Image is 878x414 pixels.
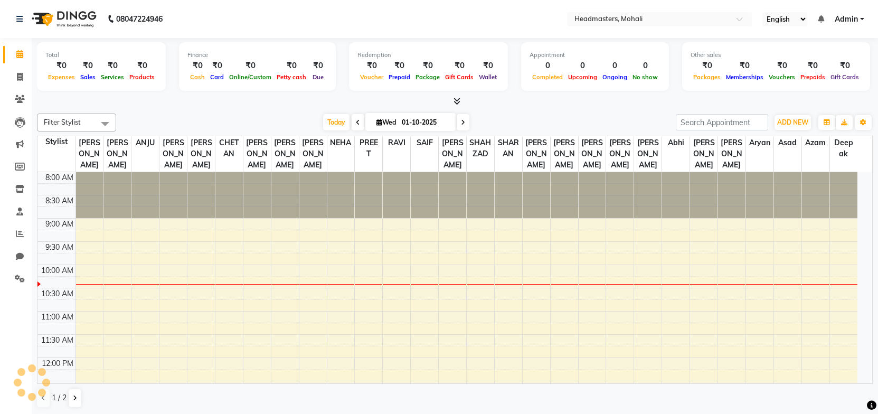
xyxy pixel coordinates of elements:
div: 8:30 AM [43,195,75,206]
button: ADD NEW [775,115,811,130]
span: CHETAN [215,136,243,161]
div: 9:30 AM [43,242,75,253]
span: [PERSON_NAME] [76,136,103,172]
span: [PERSON_NAME] [187,136,215,172]
span: Cash [187,73,207,81]
span: Abhi [662,136,690,149]
div: 12:00 PM [40,358,75,369]
div: 0 [600,60,630,72]
span: Upcoming [565,73,600,81]
div: 12:30 PM [40,381,75,392]
span: RAVI [383,136,410,149]
div: 0 [565,60,600,72]
span: Services [98,73,127,81]
span: Packages [691,73,723,81]
span: Prepaid [386,73,413,81]
div: 0 [630,60,660,72]
div: 11:30 AM [39,335,75,346]
span: SAIF [411,136,438,149]
span: [PERSON_NAME] [579,136,606,172]
div: ₹0 [226,60,274,72]
span: Due [310,73,326,81]
div: 11:00 AM [39,312,75,323]
span: Memberships [723,73,766,81]
div: 8:00 AM [43,172,75,183]
span: [PERSON_NAME] [690,136,717,172]
span: Filter Stylist [44,118,81,126]
span: Card [207,73,226,81]
span: Gift Cards [442,73,476,81]
div: Total [45,51,157,60]
span: SHARAN [495,136,522,161]
span: [PERSON_NAME] [159,136,187,172]
span: Wallet [476,73,499,81]
div: ₹0 [798,60,828,72]
div: ₹0 [45,60,78,72]
div: Appointment [530,51,660,60]
span: [PERSON_NAME] [634,136,662,172]
span: Aryan [746,136,773,149]
span: NEHA [327,136,355,149]
div: 0 [530,60,565,72]
span: [PERSON_NAME] [243,136,271,172]
span: Online/Custom [226,73,274,81]
div: ₹0 [828,60,862,72]
span: [PERSON_NAME] [718,136,745,172]
div: ₹0 [78,60,98,72]
span: Expenses [45,73,78,81]
span: SHAHZAD [467,136,494,161]
span: Vouchers [766,73,798,81]
b: 08047224946 [116,4,163,34]
input: 2025-10-01 [399,115,451,130]
div: ₹0 [309,60,327,72]
span: Products [127,73,157,81]
div: ₹0 [274,60,309,72]
span: [PERSON_NAME] [523,136,550,172]
div: Finance [187,51,327,60]
div: ₹0 [357,60,386,72]
span: [PERSON_NAME] [606,136,634,172]
span: Asad [774,136,801,149]
div: 10:00 AM [39,265,75,276]
span: Today [323,114,350,130]
div: ₹0 [386,60,413,72]
div: ₹0 [766,60,798,72]
span: Petty cash [274,73,309,81]
span: Sales [78,73,98,81]
div: ₹0 [413,60,442,72]
span: [PERSON_NAME] [551,136,578,172]
span: Voucher [357,73,386,81]
div: ₹0 [723,60,766,72]
div: 9:00 AM [43,219,75,230]
span: Package [413,73,442,81]
span: [PERSON_NAME] [271,136,299,172]
div: ₹0 [207,60,226,72]
span: [PERSON_NAME] [103,136,131,172]
div: 10:30 AM [39,288,75,299]
span: PREET [355,136,382,161]
div: ₹0 [187,60,207,72]
span: No show [630,73,660,81]
div: Other sales [691,51,862,60]
span: 1 / 2 [52,392,67,403]
span: Azam [802,136,829,149]
span: [PERSON_NAME] [299,136,327,172]
span: Ongoing [600,73,630,81]
span: Wed [374,118,399,126]
input: Search Appointment [676,114,768,130]
span: Admin [835,14,858,25]
span: Gift Cards [828,73,862,81]
span: [PERSON_NAME] [439,136,466,172]
img: logo [27,4,99,34]
span: Prepaids [798,73,828,81]
div: Redemption [357,51,499,60]
span: Deepak [830,136,857,161]
div: ₹0 [442,60,476,72]
div: Stylist [37,136,75,147]
span: ADD NEW [777,118,808,126]
span: ANJU [131,136,159,149]
div: ₹0 [98,60,127,72]
div: ₹0 [476,60,499,72]
span: Completed [530,73,565,81]
div: ₹0 [127,60,157,72]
